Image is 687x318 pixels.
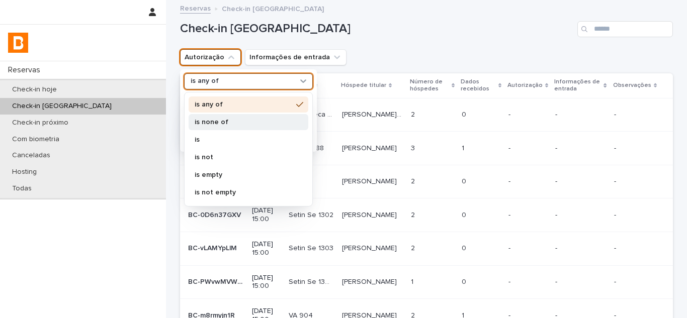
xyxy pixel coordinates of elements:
p: 2 [411,209,417,220]
p: Setin Se 1304 [289,276,336,286]
p: - [555,111,606,119]
p: BC-PWvwMVW72 [188,276,246,286]
p: Número de hóspedes [410,76,449,95]
p: 0 [462,242,468,253]
p: is none of [195,119,292,126]
p: [PERSON_NAME] [342,276,399,286]
p: Check-in [GEOGRAPHIC_DATA] [222,3,324,14]
p: - [508,211,547,220]
p: Autorização [507,80,543,91]
button: Autorização [180,49,241,65]
p: - [555,244,606,253]
p: 0 [462,209,468,220]
p: - [614,111,657,119]
p: Check-in hoje [4,85,65,94]
p: - [555,177,606,186]
p: - [555,211,606,220]
p: is any of [195,101,292,108]
p: 0 [462,175,468,186]
p: [DATE] 15:00 [252,274,281,291]
p: Check-in [GEOGRAPHIC_DATA] [4,102,120,111]
tr: BC-v2v7oPOyXBC-v2v7oPOyX [DATE] 15:00VN Caneca 905VN Caneca 905 [PERSON_NAME] Lovisi[PERSON_NAME]... [180,98,673,132]
p: is not empty [195,189,292,196]
p: - [614,278,657,286]
tr: BC-vLAMYpLlMBC-vLAMYpLlM [DATE] 15:00Setin Se 1303Setin Se 1303 [PERSON_NAME][PERSON_NAME] 22 00 --- [180,232,673,265]
p: 1 [411,276,415,286]
p: Com biometria [4,135,67,144]
p: Canceladas [4,151,58,160]
tr: BC-PWvwMVW72BC-PWvwMVW72 [DATE] 15:00Setin Se 1304Setin Se 1304 [PERSON_NAME][PERSON_NAME] 11 00 --- [180,265,673,299]
tr: BC-pBAZ8q5ZyBC-pBAZ8q5Zy [DATE] 15:00VA 509VA 509 [PERSON_NAME][PERSON_NAME] 22 00 --- [180,165,673,198]
p: Hóspede titular [341,80,386,91]
p: Setin Se 1302 [289,209,335,220]
p: - [614,211,657,220]
button: Informações de entrada [245,49,347,65]
p: Jasmin Dezotti Lovisi [342,109,405,119]
p: [PERSON_NAME] [342,142,399,153]
p: 1 [462,142,466,153]
p: [DATE] 15:00 [252,206,281,224]
p: 0 [462,276,468,286]
p: 3 [411,142,417,153]
p: - [508,111,547,119]
input: Search [577,21,673,37]
p: is not [195,154,292,161]
p: 2 [411,242,417,253]
p: BC-vLAMYpLlM [188,242,239,253]
p: 2 [411,175,417,186]
p: - [508,177,547,186]
p: Setin Se 1303 [289,242,335,253]
tr: HMY8DD3NDRHMY8DD3NDR [DATE] 15:00Classic 188Classic 188 [PERSON_NAME][PERSON_NAME] 33 11 --- [180,132,673,165]
p: [DATE] 15:00 [252,240,281,257]
p: - [555,144,606,153]
p: BC-0D6n37GXV [188,209,243,220]
p: Observações [613,80,651,91]
p: is empty [195,171,292,178]
p: [PERSON_NAME] [342,242,399,253]
p: Informações de entrada [554,76,601,95]
p: - [614,177,657,186]
p: [PERSON_NAME] [342,175,399,186]
a: Reservas [180,2,211,14]
p: - [508,144,547,153]
p: 0 [462,109,468,119]
p: Dados recebidos [461,76,495,95]
p: Vinícius Nascimento [342,209,399,220]
p: is [195,136,292,143]
p: Reservas [4,65,48,75]
p: Check-in próximo [4,119,76,127]
p: 2 [411,109,417,119]
tr: BC-0D6n37GXVBC-0D6n37GXV [DATE] 15:00Setin Se 1302Setin Se 1302 [PERSON_NAME][PERSON_NAME] 22 00 --- [180,198,673,232]
p: is any of [191,77,219,85]
h1: Check-in [GEOGRAPHIC_DATA] [180,22,573,36]
p: - [508,278,547,286]
p: - [614,144,657,153]
p: - [555,278,606,286]
p: Hosting [4,168,45,176]
img: zVaNuJHRTjyIjT5M9Xd5 [8,33,28,53]
p: - [614,244,657,253]
p: Todas [4,184,40,193]
p: - [508,244,547,253]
